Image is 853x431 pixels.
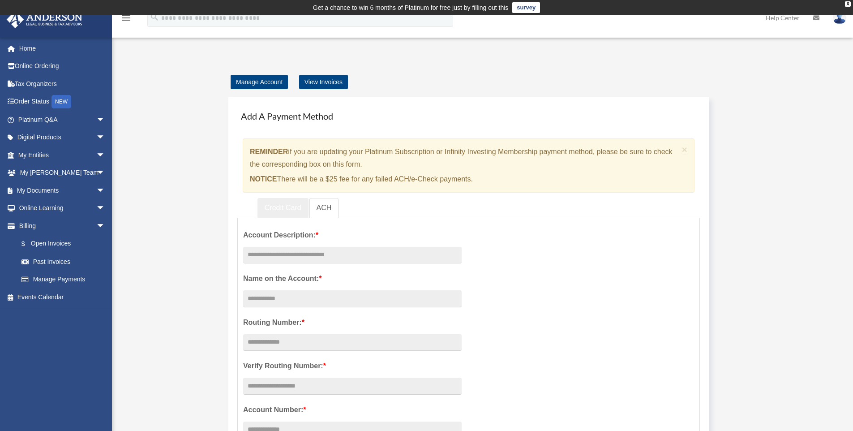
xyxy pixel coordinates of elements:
[121,16,132,23] a: menu
[243,316,462,329] label: Routing Number:
[96,181,114,200] span: arrow_drop_down
[250,173,678,185] p: There will be a $25 fee for any failed ACH/e-Check payments.
[150,12,159,22] i: search
[51,95,71,108] div: NEW
[243,229,462,241] label: Account Description:
[6,181,119,199] a: My Documentsarrow_drop_down
[682,144,688,155] span: ×
[309,198,339,218] a: ACH
[6,111,119,129] a: Platinum Q&Aarrow_drop_down
[6,93,119,111] a: Order StatusNEW
[6,57,119,75] a: Online Ordering
[96,199,114,218] span: arrow_drop_down
[96,164,114,182] span: arrow_drop_down
[13,253,119,271] a: Past Invoices
[26,238,31,250] span: $
[4,11,85,28] img: Anderson Advisors Platinum Portal
[96,129,114,147] span: arrow_drop_down
[6,129,119,147] a: Digital Productsarrow_drop_down
[512,2,540,13] a: survey
[6,217,119,235] a: Billingarrow_drop_down
[231,75,288,89] a: Manage Account
[243,404,462,416] label: Account Number:
[96,111,114,129] span: arrow_drop_down
[243,138,694,193] div: if you are updating your Platinum Subscription or Infinity Investing Membership payment method, p...
[313,2,509,13] div: Get a chance to win 6 months of Platinum for free just by filling out this
[299,75,348,89] a: View Invoices
[96,217,114,235] span: arrow_drop_down
[6,146,119,164] a: My Entitiesarrow_drop_down
[682,145,688,154] button: Close
[6,75,119,93] a: Tax Organizers
[6,199,119,217] a: Online Learningarrow_drop_down
[243,360,462,372] label: Verify Routing Number:
[121,13,132,23] i: menu
[6,164,119,182] a: My [PERSON_NAME] Teamarrow_drop_down
[6,39,119,57] a: Home
[6,288,119,306] a: Events Calendar
[250,148,288,155] strong: REMINDER
[845,1,851,7] div: close
[243,272,462,285] label: Name on the Account:
[250,175,277,183] strong: NOTICE
[13,271,114,289] a: Manage Payments
[96,146,114,164] span: arrow_drop_down
[13,235,119,253] a: $Open Invoices
[833,11,846,24] img: User Pic
[237,106,700,126] h4: Add A Payment Method
[257,198,309,218] a: Credit Card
